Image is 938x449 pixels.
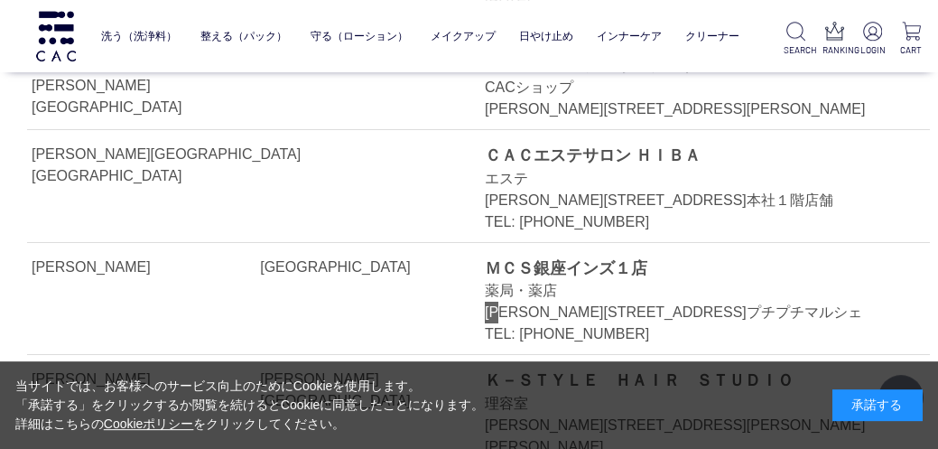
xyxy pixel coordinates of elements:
a: 守る（ローション） [311,17,408,55]
div: エステ [485,168,889,190]
p: RANKING [822,43,847,57]
div: TEL: [PHONE_NUMBER] [485,323,889,345]
a: RANKING [822,22,847,57]
div: ＣＡＣエステサロン ＨＩＢＡ [485,144,889,167]
div: [PERSON_NAME] [32,257,256,278]
div: [PERSON_NAME][STREET_ADDRESS][PERSON_NAME] [485,98,889,120]
div: [PERSON_NAME][GEOGRAPHIC_DATA] [32,144,301,165]
div: [PERSON_NAME][STREET_ADDRESS]プチプチマルシェ [485,302,889,323]
a: SEARCH [784,22,808,57]
p: CART [899,43,924,57]
div: TEL: [PHONE_NUMBER] [485,211,889,233]
div: ＭＣＳ銀座インズ１店 [485,257,889,280]
div: [GEOGRAPHIC_DATA] [32,165,234,187]
a: メイクアップ [431,17,496,55]
p: LOGIN [860,43,885,57]
div: [GEOGRAPHIC_DATA] [260,257,462,278]
p: SEARCH [784,43,808,57]
div: [PERSON_NAME][GEOGRAPHIC_DATA] [32,75,234,118]
img: logo [33,11,79,62]
div: 当サイトでは、お客様へのサービス向上のためにCookieを使用します。 「承諾する」をクリックするか閲覧を続けるとCookieに同意したことになります。 詳細はこちらの をクリックしてください。 [15,377,485,434]
div: [PERSON_NAME][STREET_ADDRESS]本社１階店舗 [485,190,889,211]
a: CART [899,22,924,57]
a: 日やけ止め [519,17,573,55]
div: 承諾する [832,389,923,421]
a: LOGIN [860,22,885,57]
a: 整える（パック） [200,17,287,55]
a: クリーナー [685,17,739,55]
div: 薬局・薬店 [485,280,889,302]
a: インナーケア [597,17,662,55]
a: Cookieポリシー [104,416,194,431]
a: 洗う（洗浄料） [101,17,177,55]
